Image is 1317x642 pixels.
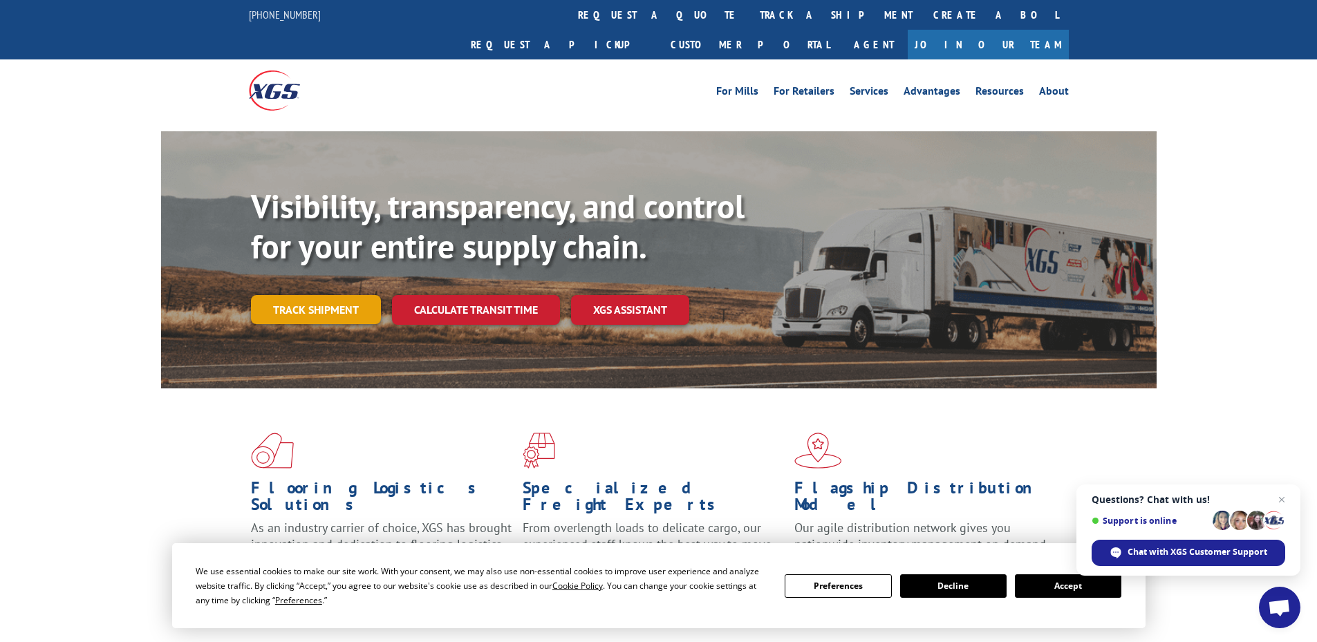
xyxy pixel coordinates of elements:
a: Advantages [904,86,960,101]
a: Calculate transit time [392,295,560,325]
a: For Retailers [774,86,834,101]
img: xgs-icon-total-supply-chain-intelligence-red [251,433,294,469]
button: Preferences [785,574,891,598]
div: Open chat [1259,587,1300,628]
div: Cookie Consent Prompt [172,543,1146,628]
a: Agent [840,30,908,59]
a: [PHONE_NUMBER] [249,8,321,21]
span: Questions? Chat with us! [1092,494,1285,505]
a: Track shipment [251,295,381,324]
a: Request a pickup [460,30,660,59]
a: Join Our Team [908,30,1069,59]
a: Customer Portal [660,30,840,59]
a: Services [850,86,888,101]
span: Preferences [275,594,322,606]
span: As an industry carrier of choice, XGS has brought innovation and dedication to flooring logistics... [251,520,512,569]
button: Accept [1015,574,1121,598]
a: XGS ASSISTANT [571,295,689,325]
span: Cookie Policy [552,580,603,592]
a: For Mills [716,86,758,101]
p: From overlength loads to delicate cargo, our experienced staff knows the best way to move your fr... [523,520,784,581]
h1: Specialized Freight Experts [523,480,784,520]
a: Resources [975,86,1024,101]
img: xgs-icon-flagship-distribution-model-red [794,433,842,469]
span: Our agile distribution network gives you nationwide inventory management on demand. [794,520,1049,552]
span: Chat with XGS Customer Support [1128,546,1267,558]
div: Chat with XGS Customer Support [1092,540,1285,566]
h1: Flooring Logistics Solutions [251,480,512,520]
span: Close chat [1273,491,1290,508]
span: Support is online [1092,516,1208,526]
b: Visibility, transparency, and control for your entire supply chain. [251,185,745,267]
a: About [1039,86,1069,101]
img: xgs-icon-focused-on-flooring-red [523,433,555,469]
h1: Flagship Distribution Model [794,480,1056,520]
button: Decline [900,574,1007,598]
div: We use essential cookies to make our site work. With your consent, we may also use non-essential ... [196,564,768,607]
